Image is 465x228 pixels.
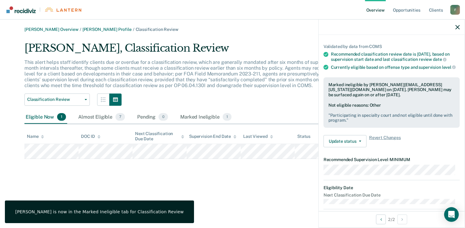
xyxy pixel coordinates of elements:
div: Last Viewed [243,134,273,139]
div: F [450,5,460,15]
div: Supervision End Date [189,134,236,139]
span: 0 [159,113,168,121]
div: Name [27,134,44,139]
div: 2 / 2 [319,211,465,227]
a: [PERSON_NAME] Profile [82,27,132,32]
dt: Eligibility Date [324,185,460,190]
span: date [433,57,446,62]
div: Recommended classification review date is [DATE], based on supervision start date and last classi... [331,52,460,62]
span: / [79,27,82,32]
span: Classification Review [27,97,82,102]
div: Not eligible reasons: Other [328,103,455,123]
span: 7 [115,113,125,121]
div: Status [297,134,310,139]
div: Open Intercom Messenger [444,207,459,222]
div: Currently eligible based on offense type and supervision [331,64,460,70]
div: Almost Eligible [77,111,126,124]
span: Classification Review [136,27,178,32]
span: • [388,157,390,162]
button: Update status [324,135,367,147]
div: DOC ID [81,134,101,139]
span: | [36,7,44,12]
dt: Recommended Supervision Level MINIMUM [324,157,460,162]
span: Classification Review [324,29,371,35]
div: Validated by data from COMS [324,44,460,49]
dt: Next Classification Due Date [324,193,460,198]
button: Profile dropdown button [450,5,460,15]
img: Recidiviz [6,6,36,13]
a: [PERSON_NAME] Overview [24,27,79,32]
div: Marked ineligible by [PERSON_NAME][EMAIL_ADDRESS][US_STATE][DOMAIN_NAME] on [DATE]. [PERSON_NAME]... [328,82,455,97]
span: level [442,65,456,70]
span: 1 [223,113,232,121]
span: Revert Changes [369,135,401,147]
span: / [132,27,136,32]
div: Next Classification Due Date [135,131,184,142]
div: Pending [136,111,169,124]
span: 1 [57,113,66,121]
pre: " Participating in specialty court and not eligible until done with program. " [328,113,455,123]
img: Lantern [44,7,81,12]
button: Previous Opportunity [376,215,386,224]
div: Marked Ineligible [179,111,233,124]
div: [PERSON_NAME] is now in the Marked Ineligible tab for Classification Review [15,209,184,215]
div: Eligible Now [24,111,67,124]
div: [PERSON_NAME], Classification Review [24,42,373,59]
p: This alert helps staff identify clients due or overdue for a classification review, which are gen... [24,59,372,89]
button: Next Opportunity [397,215,407,224]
